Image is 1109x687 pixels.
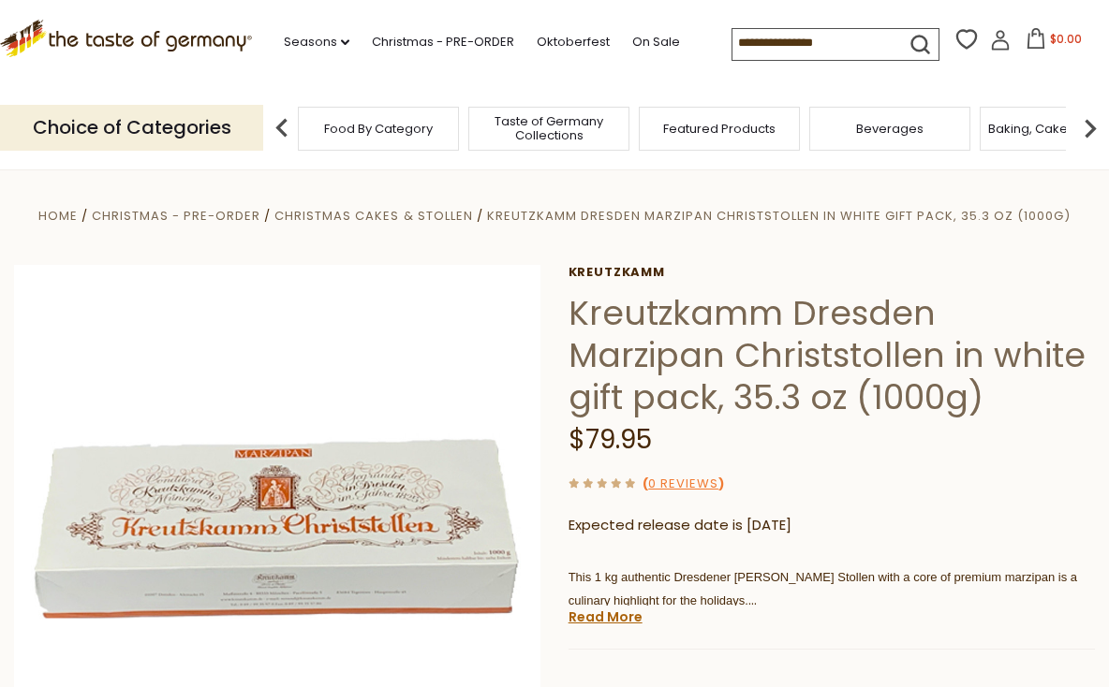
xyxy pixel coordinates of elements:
[569,421,652,458] span: $79.95
[856,122,924,136] a: Beverages
[569,514,1095,537] p: Expected release date is [DATE]
[92,207,260,225] a: Christmas - PRE-ORDER
[569,607,643,626] a: Read More
[263,110,301,147] img: previous arrow
[1050,31,1082,47] span: $0.00
[372,32,514,52] a: Christmas - PRE-ORDER
[274,207,472,225] a: Christmas Cakes & Stollen
[569,265,1095,280] a: Kreutzkamm
[569,292,1095,418] h1: Kreutzkamm Dresden Marzipan Christstollen in white gift pack, 35.3 oz (1000g)
[1014,28,1094,56] button: $0.00
[487,207,1071,225] a: Kreutzkamm Dresden Marzipan Christstollen in white gift pack, 35.3 oz (1000g)
[663,122,776,136] a: Featured Products
[284,32,349,52] a: Seasons
[632,32,680,52] a: On Sale
[643,475,724,492] span: ( )
[648,475,718,494] a: 0 Reviews
[324,122,433,136] a: Food By Category
[474,114,624,142] a: Taste of Germany Collections
[1072,110,1109,147] img: next arrow
[569,570,1077,609] span: This 1 kg authentic Dresdener [PERSON_NAME] Stollen with a core of premium marzipan is a culinary...
[537,32,610,52] a: Oktoberfest
[38,207,78,225] a: Home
